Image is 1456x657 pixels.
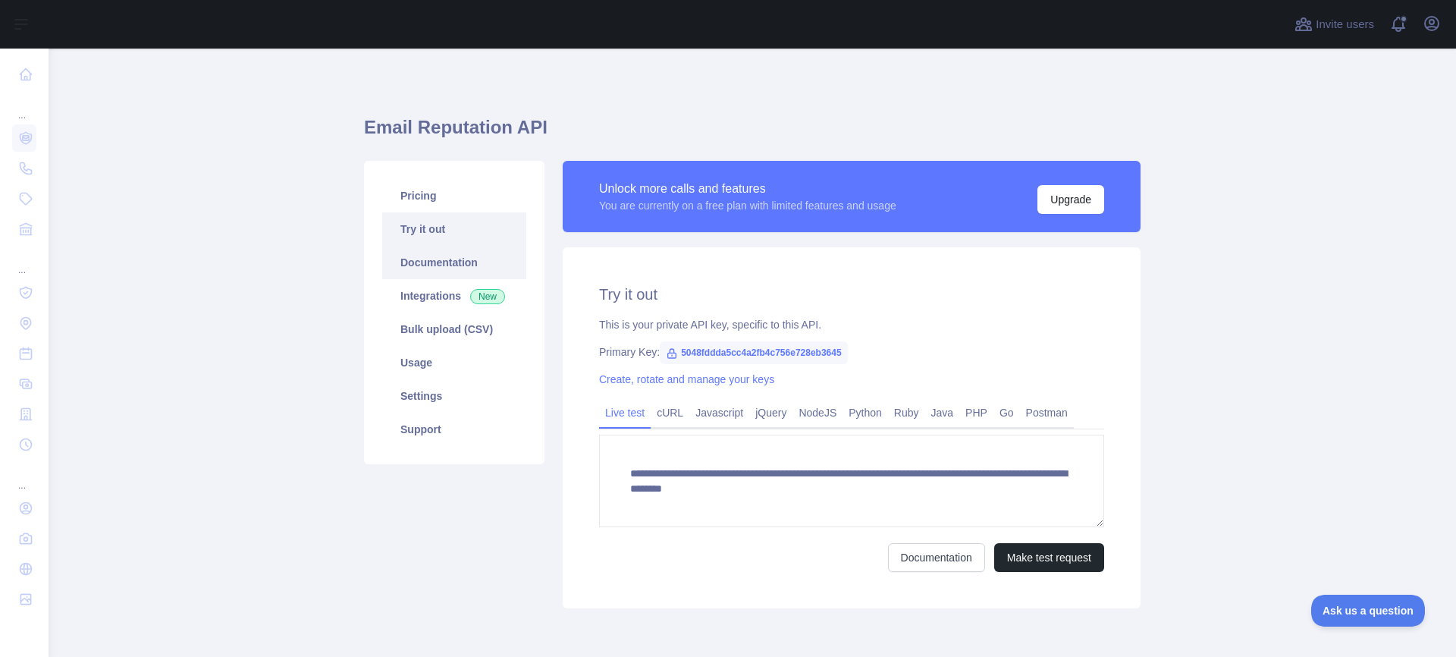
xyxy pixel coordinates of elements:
a: Settings [382,379,526,413]
div: This is your private API key, specific to this API. [599,317,1104,332]
div: ... [12,461,36,492]
span: New [470,289,505,304]
a: Go [993,401,1020,425]
h1: Email Reputation API [364,115,1141,152]
button: Invite users [1291,12,1377,36]
a: Java [925,401,960,425]
a: Documentation [888,543,985,572]
div: Primary Key: [599,344,1104,360]
a: Postman [1020,401,1074,425]
a: Documentation [382,246,526,279]
iframe: Toggle Customer Support [1311,595,1426,627]
button: Make test request [994,543,1104,572]
a: jQuery [749,401,792,425]
a: Try it out [382,212,526,246]
a: Support [382,413,526,446]
a: Pricing [382,179,526,212]
a: PHP [959,401,993,425]
span: 5048fddda5cc4a2fb4c756e728eb3645 [660,341,848,364]
div: ... [12,246,36,276]
a: Usage [382,346,526,379]
a: Bulk upload (CSV) [382,313,526,346]
a: Create, rotate and manage your keys [599,373,774,385]
a: NodeJS [792,401,843,425]
a: Integrations New [382,279,526,313]
button: Upgrade [1037,185,1104,214]
span: Invite users [1316,16,1374,33]
a: Python [843,401,888,425]
h2: Try it out [599,284,1104,305]
a: Ruby [888,401,925,425]
div: Unlock more calls and features [599,180,896,198]
div: You are currently on a free plan with limited features and usage [599,198,896,213]
div: ... [12,91,36,121]
a: cURL [651,401,689,425]
a: Live test [599,401,651,425]
a: Javascript [689,401,749,425]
